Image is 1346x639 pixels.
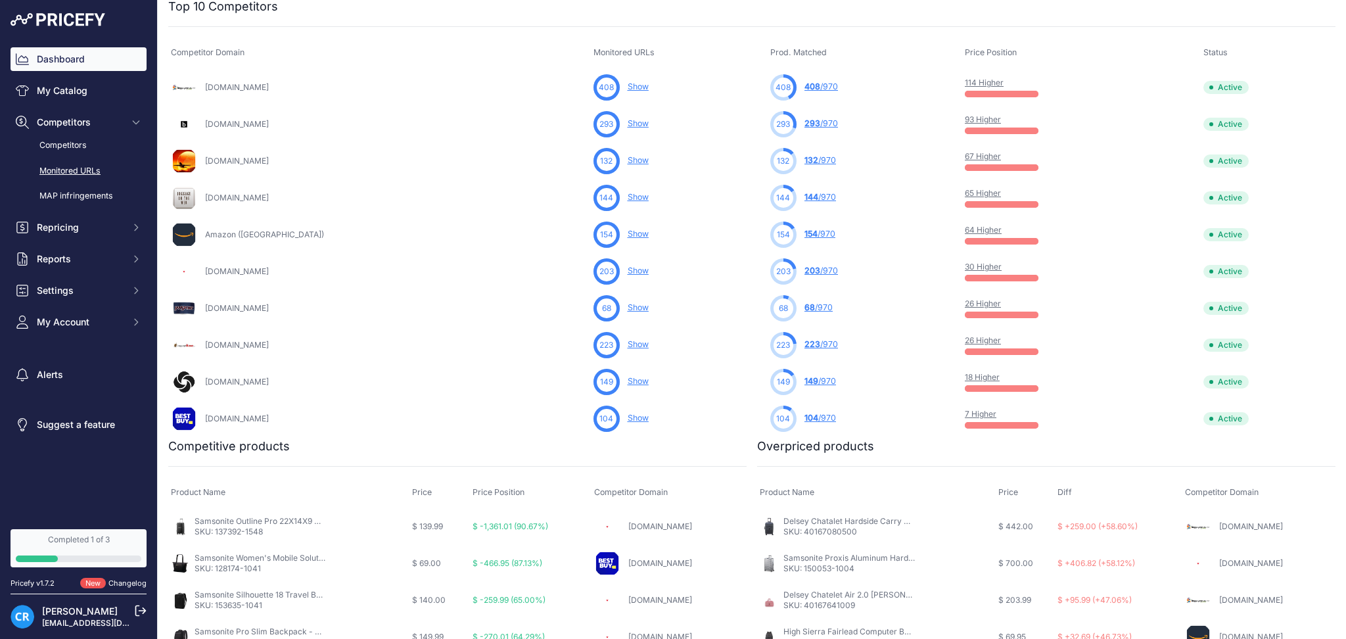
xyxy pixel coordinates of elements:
span: 293 [599,118,613,130]
a: Show [628,266,649,275]
span: $ -1,361.01 (90.67%) [473,521,548,531]
div: Completed 1 of 3 [16,534,141,545]
span: 104 [804,413,818,423]
span: Competitor Domain [171,47,244,57]
span: My Account [37,316,123,329]
a: Amazon ([GEOGRAPHIC_DATA]) [205,229,324,239]
span: 154 [600,229,613,241]
span: Active [1203,191,1249,204]
a: [DOMAIN_NAME] [1219,558,1283,568]
span: 132 [777,155,789,167]
span: $ +95.99 (+47.06%) [1057,595,1132,605]
a: [DOMAIN_NAME] [1219,521,1283,531]
a: Show [628,376,649,386]
a: 223/970 [804,339,838,349]
a: Delsey Chatalet Hardside Carry On Spinner 21" - Black / Carry-On [783,516,1031,526]
span: 293 [776,118,790,130]
a: [DOMAIN_NAME] [205,340,269,350]
a: [PERSON_NAME] [42,605,118,617]
a: 408/970 [804,82,838,91]
a: 65 Higher [965,188,1001,198]
span: Product Name [171,487,225,497]
button: Reports [11,247,147,271]
a: Delsey Chatelet Air 2.0 [PERSON_NAME] - Pink / Duffel [783,590,988,600]
button: Competitors [11,110,147,134]
span: 144 [804,192,818,202]
span: Active [1203,375,1249,389]
span: Active [1203,118,1249,131]
span: 293 [804,118,820,128]
a: 7 Higher [965,409,996,419]
a: 93 Higher [965,114,1001,124]
span: Active [1203,412,1249,425]
span: 132 [600,155,613,167]
span: 154 [777,229,790,241]
span: $ 139.99 [412,521,443,531]
div: Pricefy v1.7.2 [11,578,55,589]
span: 223 [776,339,790,351]
span: $ 700.00 [998,558,1033,568]
a: 104/970 [804,413,836,423]
span: $ -259.99 (65.00%) [473,595,545,605]
a: Samsonite Pro Slim Backpack - Black / Backpack [195,627,380,636]
span: 408 [804,82,820,91]
span: $ 69.00 [412,558,441,568]
button: My Account [11,310,147,334]
p: SKU: 40167641009 [783,600,915,611]
span: 68 [779,302,788,314]
span: 408 [599,82,614,93]
a: 144/970 [804,192,836,202]
a: High Sierra Fairlead Computer Backpack - Mercury/Black / Backpack [783,627,1044,636]
a: Samsonite Outline Pro 22X14X9 Carry-On Spinner - Midnight Black / Carry-On [195,516,487,526]
span: Competitors [37,116,123,129]
a: 26 Higher [965,335,1001,345]
span: Prod. Matched [770,47,827,57]
span: Price [412,487,432,497]
h2: Competitive products [168,437,290,456]
a: 18 Higher [965,372,1000,382]
a: [DOMAIN_NAME] [205,414,269,423]
span: Competitor Domain [1185,487,1259,497]
a: [DOMAIN_NAME] [205,266,269,276]
span: 154 [804,229,818,239]
span: Active [1203,339,1249,352]
button: Repricing [11,216,147,239]
span: Active [1203,154,1249,168]
a: [DOMAIN_NAME] [628,558,692,568]
span: 203 [804,266,820,275]
span: Product Name [760,487,814,497]
img: Pricefy Logo [11,13,105,26]
p: SKU: 40167080500 [783,527,915,537]
span: 144 [776,192,790,204]
a: Changelog [108,579,147,588]
span: 104 [776,413,790,425]
a: Dashboard [11,47,147,71]
a: Competitors [11,134,147,157]
span: Price Position [965,47,1017,57]
span: Monitored URLs [593,47,655,57]
a: Show [628,82,649,91]
span: Price [998,487,1018,497]
a: 67 Higher [965,151,1001,161]
span: $ -466.95 (87.13%) [473,558,542,568]
a: Monitored URLs [11,160,147,183]
a: Samsonite Proxis Aluminum Hardside Spinner - Silver / Large [783,553,1012,563]
span: New [80,578,106,589]
p: SKU: 137392-1548 [195,527,326,537]
a: [DOMAIN_NAME] [205,377,269,387]
h2: Overpriced products [757,437,874,456]
span: $ 442.00 [998,521,1033,531]
a: 30 Higher [965,262,1002,272]
nav: Sidebar [11,47,147,513]
span: Active [1203,302,1249,315]
span: $ +259.00 (+58.60%) [1057,521,1138,531]
span: 149 [600,376,613,388]
span: 68 [602,302,611,314]
a: 149/970 [804,376,836,386]
span: Active [1203,81,1249,94]
a: Show [628,339,649,349]
a: Samsonite Silhouette 18 Travel Backpack - Black / Backpack [195,590,421,600]
a: [DOMAIN_NAME] [628,595,692,605]
a: Show [628,302,649,312]
a: Show [628,118,649,128]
